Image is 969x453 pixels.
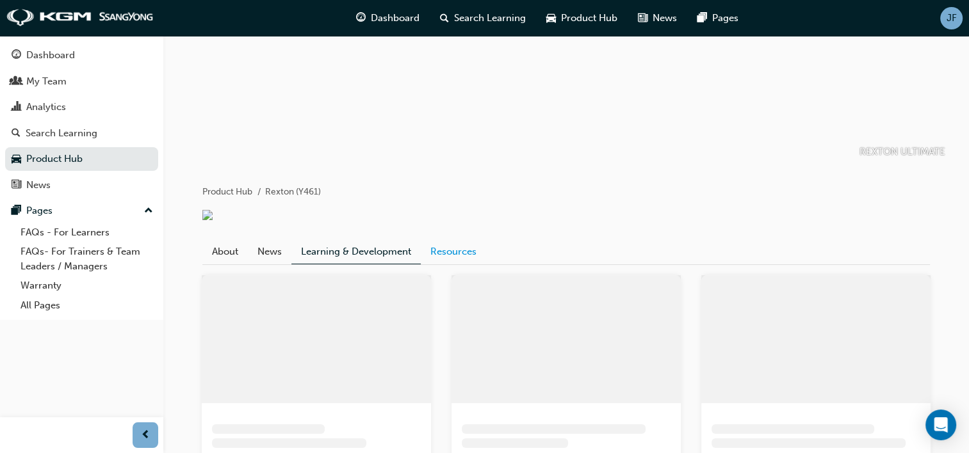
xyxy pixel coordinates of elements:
[859,145,945,159] p: REXTON ULTIMATE
[15,242,158,276] a: FAQs- For Trainers & Team Leaders / Managers
[421,239,486,264] a: Resources
[26,126,97,141] div: Search Learning
[141,427,151,443] span: prev-icon
[5,44,158,67] a: Dashboard
[291,239,421,264] a: Learning & Development
[265,185,321,200] li: Rexton (Y461)
[947,11,957,26] span: JF
[202,186,252,197] a: Product Hub
[346,5,430,31] a: guage-iconDashboard
[12,154,21,165] span: car-icon
[371,11,419,26] span: Dashboard
[5,95,158,119] a: Analytics
[12,76,21,88] span: people-icon
[202,210,213,220] img: 04828ee3-2ca8-49b4-80df-1a5726fb3ab6.jpg
[26,178,51,193] div: News
[26,48,75,63] div: Dashboard
[653,11,677,26] span: News
[12,128,20,139] span: search-icon
[15,276,158,296] a: Warranty
[12,180,21,191] span: news-icon
[561,11,617,26] span: Product Hub
[15,296,158,315] a: All Pages
[628,5,687,31] a: news-iconNews
[6,9,154,27] img: kgm
[5,122,158,145] a: Search Learning
[454,11,526,26] span: Search Learning
[356,10,366,26] span: guage-icon
[5,70,158,93] a: My Team
[12,50,21,61] span: guage-icon
[940,7,963,29] button: JF
[26,100,66,115] div: Analytics
[5,199,158,223] button: Pages
[144,203,153,219] span: up-icon
[687,5,749,31] a: pages-iconPages
[12,102,21,113] span: chart-icon
[712,11,738,26] span: Pages
[5,41,158,199] button: DashboardMy TeamAnalyticsSearch LearningProduct HubNews
[12,205,21,217] span: pages-icon
[5,147,158,171] a: Product Hub
[248,239,291,264] a: News
[5,173,158,197] a: News
[536,5,628,31] a: car-iconProduct Hub
[546,10,556,26] span: car-icon
[430,5,536,31] a: search-iconSearch Learning
[26,74,67,89] div: My Team
[925,409,956,440] div: Open Intercom Messenger
[440,10,449,26] span: search-icon
[638,10,647,26] span: news-icon
[697,10,707,26] span: pages-icon
[26,203,53,218] div: Pages
[202,239,248,264] a: About
[15,223,158,242] a: FAQs - For Learners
